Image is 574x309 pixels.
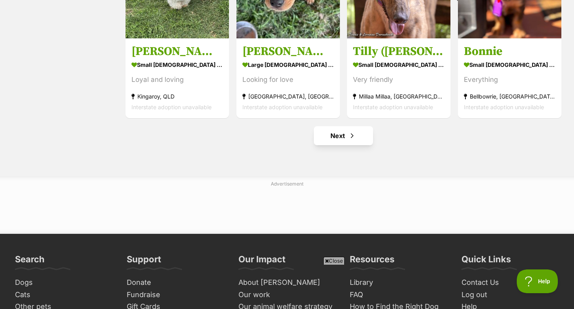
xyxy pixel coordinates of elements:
[15,254,45,269] h3: Search
[458,277,562,289] a: Contact Us
[131,104,212,110] span: Interstate adoption unavailable
[242,91,334,102] div: [GEOGRAPHIC_DATA], [GEOGRAPHIC_DATA]
[238,254,285,269] h3: Our Impact
[12,277,116,289] a: Dogs
[287,305,287,305] iframe: Advertisement
[464,74,555,85] div: Everything
[242,74,334,85] div: Looking for love
[236,38,340,118] a: [PERSON_NAME] large [DEMOGRAPHIC_DATA] Dog Looking for love [GEOGRAPHIC_DATA], [GEOGRAPHIC_DATA] ...
[353,74,445,85] div: Very friendly
[464,44,555,59] h3: Bonnie
[242,104,323,110] span: Interstate adoption unavailable
[458,289,562,301] a: Log out
[323,257,345,265] span: Close
[353,44,445,59] h3: Tilly ([PERSON_NAME])
[125,126,562,145] nav: Pagination
[464,91,555,102] div: Bellbowrie, [GEOGRAPHIC_DATA]
[131,59,223,70] div: small [DEMOGRAPHIC_DATA] Dog
[517,269,558,293] iframe: Help Scout Beacon - Open
[353,91,445,102] div: Millaa Millaa, [GEOGRAPHIC_DATA]
[131,74,223,85] div: Loyal and loving
[458,38,561,118] a: Bonnie small [DEMOGRAPHIC_DATA] Dog Everything Bellbowrie, [GEOGRAPHIC_DATA] Interstate adoption ...
[314,126,373,145] a: Next page
[242,59,334,70] div: large [DEMOGRAPHIC_DATA] Dog
[464,59,555,70] div: small [DEMOGRAPHIC_DATA] Dog
[464,104,544,110] span: Interstate adoption unavailable
[12,289,116,301] a: Cats
[350,254,394,269] h3: Resources
[242,44,334,59] h3: [PERSON_NAME]
[461,254,511,269] h3: Quick Links
[127,254,161,269] h3: Support
[126,38,229,118] a: [PERSON_NAME] small [DEMOGRAPHIC_DATA] Dog Loyal and loving Kingaroy, QLD Interstate adoption una...
[124,277,227,289] a: Donate
[458,32,561,40] a: On HoldReviewing applications
[131,91,223,102] div: Kingaroy, QLD
[353,59,445,70] div: small [DEMOGRAPHIC_DATA] Dog
[347,38,450,118] a: Tilly ([PERSON_NAME]) small [DEMOGRAPHIC_DATA] Dog Very friendly Millaa Millaa, [GEOGRAPHIC_DATA]...
[353,104,433,110] span: Interstate adoption unavailable
[124,289,227,301] a: Fundraise
[131,44,223,59] h3: [PERSON_NAME]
